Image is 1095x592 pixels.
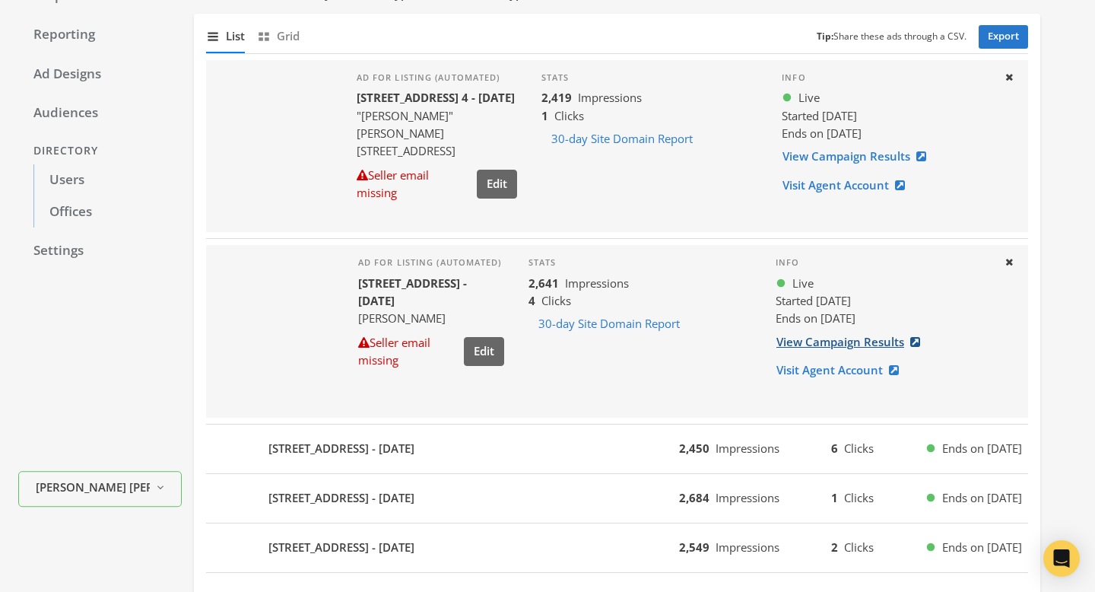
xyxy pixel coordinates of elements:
a: Users [33,164,182,196]
div: Seller email missing [358,334,458,370]
b: 2,641 [528,275,559,291]
b: [STREET_ADDRESS] - [DATE] [268,489,414,507]
b: 2,450 [679,441,709,456]
b: [STREET_ADDRESS] 4 - [DATE] [357,90,515,105]
button: List [206,20,245,53]
b: 4 [528,293,535,308]
b: Tip: [817,30,833,43]
b: 2 [831,539,838,555]
small: Share these ads through a CSV. [817,30,966,44]
button: [STREET_ADDRESS] - [DATE]2,684Impressions1ClicksEnds on [DATE] [206,480,1028,517]
span: Impressions [565,275,629,291]
button: Edit [464,337,504,365]
button: 30-day Site Domain Report [528,310,690,338]
span: Ends on [DATE] [776,310,855,326]
a: View Campaign Results [782,142,936,170]
span: Impressions [716,441,779,456]
button: [PERSON_NAME] [PERSON_NAME] [18,471,182,507]
button: 30-day Site Domain Report [541,125,703,153]
div: [PERSON_NAME] [358,310,504,327]
h4: Ad for listing (automated) [358,257,504,268]
b: [STREET_ADDRESS] - [DATE] [268,539,414,556]
a: Settings [18,235,182,267]
b: 2,549 [679,539,709,555]
span: [PERSON_NAME] [PERSON_NAME] [36,479,150,496]
span: Clicks [844,490,874,505]
span: Ends on [DATE] [942,440,1022,457]
div: Started [DATE] [782,107,992,125]
h4: Stats [528,257,751,268]
span: Clicks [844,441,874,456]
h4: Info [776,257,992,268]
a: Visit Agent Account [782,171,915,199]
span: List [226,27,245,45]
a: Ad Designs [18,59,182,91]
span: Live [798,89,820,107]
div: "[PERSON_NAME]" [PERSON_NAME] [357,107,517,143]
div: Directory [18,137,182,165]
a: Visit Agent Account [776,356,909,384]
a: Reporting [18,19,182,51]
span: Ends on [DATE] [782,126,862,141]
div: Seller email missing [357,167,471,202]
span: Clicks [541,293,571,308]
button: [STREET_ADDRESS] - [DATE]2,549Impressions2ClicksEnds on [DATE] [206,530,1028,566]
b: 1 [541,108,548,123]
span: Impressions [578,90,642,105]
span: Impressions [716,490,779,505]
div: [STREET_ADDRESS] [357,142,517,160]
span: Grid [277,27,300,45]
span: Ends on [DATE] [942,489,1022,507]
span: Clicks [554,108,584,123]
b: 1 [831,490,838,505]
span: Ends on [DATE] [942,539,1022,556]
h4: Stats [541,72,758,83]
button: Grid [257,20,300,53]
span: Live [792,275,814,292]
b: [STREET_ADDRESS] - [DATE] [358,275,467,308]
div: Started [DATE] [776,292,992,310]
button: [STREET_ADDRESS] - [DATE]2,450Impressions6ClicksEnds on [DATE] [206,431,1028,467]
button: Edit [477,170,517,198]
span: Impressions [716,539,779,555]
h4: Info [782,72,992,83]
b: 6 [831,441,838,456]
a: View Campaign Results [776,328,930,356]
b: 2,684 [679,490,709,505]
span: Clicks [844,539,874,555]
div: Open Intercom Messenger [1043,540,1080,577]
a: Offices [33,196,182,228]
b: [STREET_ADDRESS] - [DATE] [268,440,414,457]
b: 2,419 [541,90,572,105]
a: Export [979,25,1028,49]
a: Audiences [18,97,182,129]
h4: Ad for listing (automated) [357,72,517,83]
